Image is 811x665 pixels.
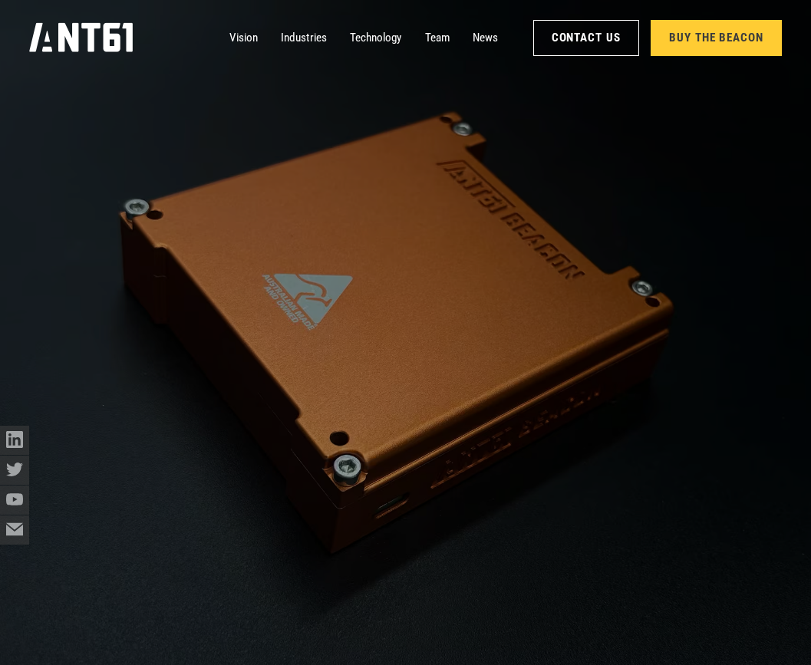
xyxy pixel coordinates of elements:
a: Industries [281,23,327,52]
a: Technology [350,23,401,52]
a: News [473,23,498,52]
a: Buy the Beacon [651,20,782,57]
a: Team [425,23,450,52]
a: Contact Us [533,20,639,57]
a: home [29,18,133,58]
a: Vision [229,23,258,52]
